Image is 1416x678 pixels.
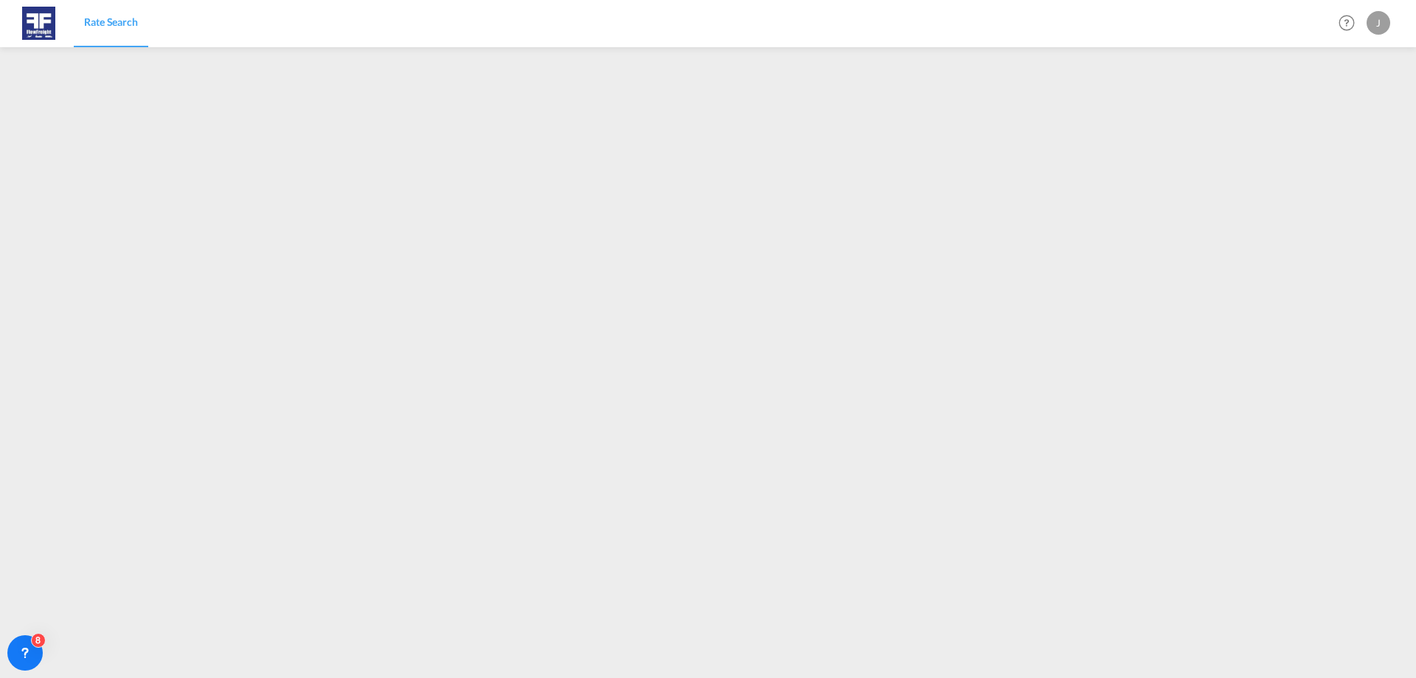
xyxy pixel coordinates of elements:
[1334,10,1367,37] div: Help
[1367,11,1390,35] div: J
[22,7,55,40] img: c5c165f09e5811eeb82c377d2fa6103f.JPG
[1334,10,1359,35] span: Help
[84,15,138,28] span: Rate Search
